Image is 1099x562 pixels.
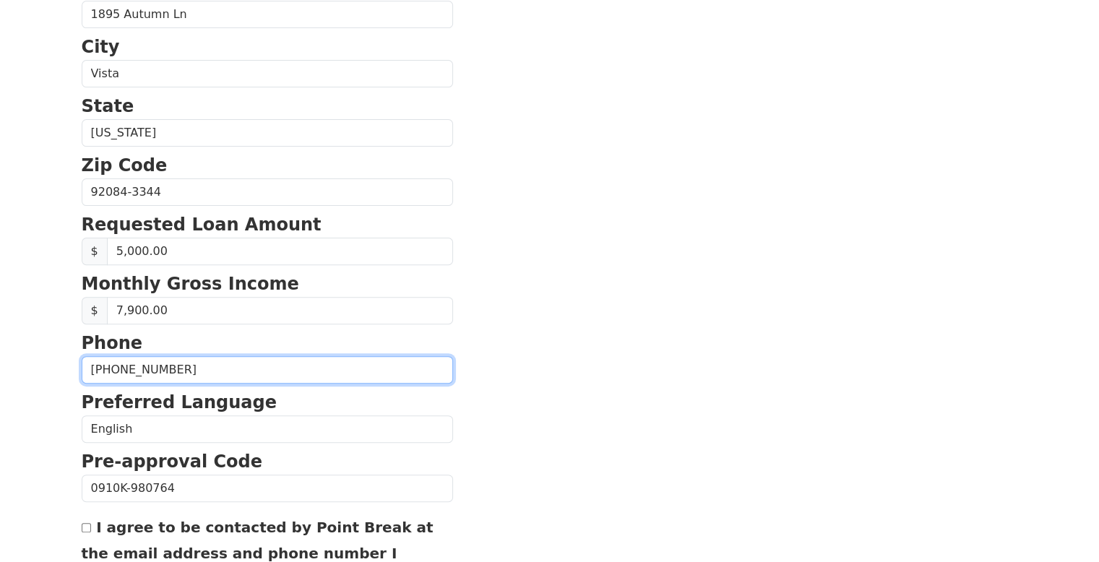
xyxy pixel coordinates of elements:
[82,297,108,324] span: $
[82,451,263,472] strong: Pre-approval Code
[82,155,168,176] strong: Zip Code
[82,238,108,265] span: $
[82,1,453,28] input: Street Address
[82,392,277,412] strong: Preferred Language
[82,60,453,87] input: City
[107,238,453,265] input: Requested Loan Amount
[82,215,322,235] strong: Requested Loan Amount
[82,271,453,297] p: Monthly Gross Income
[82,178,453,206] input: Zip Code
[82,333,143,353] strong: Phone
[82,475,453,502] input: Pre-approval Code
[82,37,120,57] strong: City
[82,96,134,116] strong: State
[107,297,453,324] input: Monthly Gross Income
[82,356,453,384] input: (___) ___-____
